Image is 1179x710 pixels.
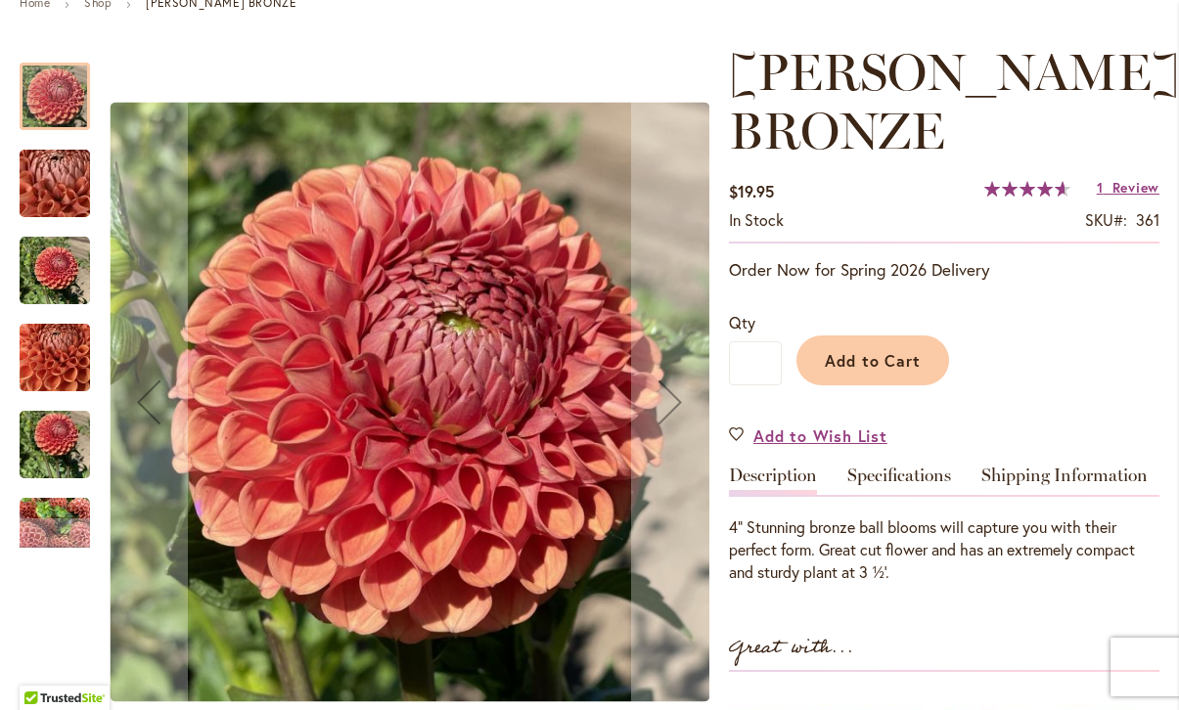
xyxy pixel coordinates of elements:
img: CORNEL BRONZE [20,398,90,492]
img: CORNEL BRONZE [20,311,90,405]
a: Add to Wish List [729,424,887,447]
iframe: Launch Accessibility Center [15,641,69,695]
a: Specifications [847,466,951,495]
span: In stock [729,209,784,230]
span: Qty [729,312,755,333]
div: CORNEL BRONZE [20,217,110,304]
div: CORNEL BRONZE [20,391,110,478]
span: Review [1112,178,1159,197]
span: Add to Wish List [753,424,887,447]
span: $19.95 [729,181,774,201]
a: Description [729,466,817,495]
div: Availability [729,209,784,232]
span: 1 [1097,178,1104,197]
strong: SKU [1085,209,1127,230]
img: CORNEL BRONZE [110,102,709,701]
span: Add to Cart [825,350,922,371]
div: Next [20,518,90,548]
p: Order Now for Spring 2026 Delivery [729,258,1159,282]
div: 361 [1136,209,1159,232]
strong: Great with... [729,632,854,664]
p: 4” Stunning bronze ball blooms will capture you with their perfect form. Great cut flower and has... [729,516,1159,584]
div: 93% [984,181,1070,197]
img: CORNEL BRONZE [20,236,90,306]
div: CORNEL BRONZE [20,478,110,565]
a: 1 Review [1097,178,1159,197]
div: CORNEL BRONZE [20,130,110,217]
div: Detailed Product Info [729,466,1159,584]
button: Add to Cart [796,335,949,385]
div: CORNEL BRONZE [20,43,110,130]
div: CORNEL BRONZE [20,304,110,391]
a: Shipping Information [981,466,1148,495]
